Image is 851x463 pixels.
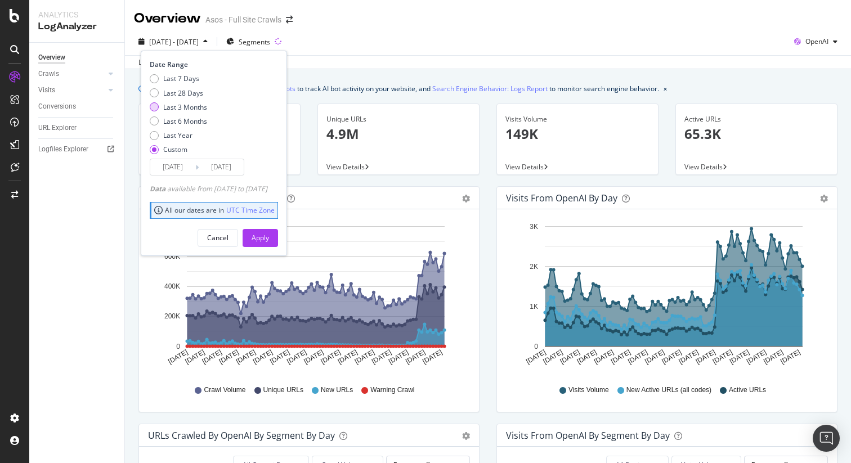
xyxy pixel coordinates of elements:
[745,348,768,366] text: [DATE]
[728,348,751,366] text: [DATE]
[199,159,244,175] input: End Date
[506,192,617,204] div: Visits from OpenAI by day
[320,348,342,366] text: [DATE]
[38,143,117,155] a: Logfiles Explorer
[163,102,207,112] div: Last 3 Months
[729,385,766,395] span: Active URLs
[525,348,547,366] text: [DATE]
[252,233,269,242] div: Apply
[530,263,538,271] text: 2K
[404,348,427,366] text: [DATE]
[164,282,180,290] text: 400K
[326,162,365,172] span: View Details
[711,348,734,366] text: [DATE]
[150,145,207,154] div: Custom
[762,348,785,366] text: [DATE]
[678,348,700,366] text: [DATE]
[150,131,207,140] div: Last Year
[38,9,115,20] div: Analytics
[684,124,828,143] p: 65.3K
[38,68,59,80] div: Crawls
[505,124,650,143] p: 149K
[432,83,548,95] a: Search Engine Behavior: Logs Report
[626,385,711,395] span: New Active URLs (all codes)
[198,229,238,247] button: Cancel
[684,162,723,172] span: View Details
[326,124,471,143] p: 4.9M
[353,348,376,366] text: [DATE]
[559,348,581,366] text: [DATE]
[134,9,201,28] div: Overview
[661,80,670,97] button: close banner
[163,88,203,98] div: Last 28 Days
[38,68,105,80] a: Crawls
[506,218,828,375] div: A chart.
[38,122,77,134] div: URL Explorer
[164,253,180,260] text: 600K
[462,195,470,203] div: gear
[150,184,267,194] div: available from [DATE] to [DATE]
[167,348,189,366] text: [DATE]
[695,348,717,366] text: [DATE]
[38,20,115,33] div: LogAnalyzer
[263,385,303,395] span: Unique URLs
[38,122,117,134] a: URL Explorer
[201,348,223,366] text: [DATE]
[506,430,670,441] div: Visits from OpenAI By Segment By Day
[163,131,192,140] div: Last Year
[150,88,207,98] div: Last 28 Days
[370,385,414,395] span: Warning Crawl
[38,84,105,96] a: Visits
[243,229,278,247] button: Apply
[337,348,359,366] text: [DATE]
[150,159,195,175] input: Start Date
[150,83,659,95] div: We introduced 2 new report templates: to track AI bot activity on your website, and to monitor se...
[176,343,180,350] text: 0
[163,116,207,126] div: Last 6 Months
[38,52,117,64] a: Overview
[302,348,325,366] text: [DATE]
[38,84,55,96] div: Visits
[154,205,275,215] div: All our dates are in
[239,37,270,47] span: Segments
[421,348,444,366] text: [DATE]
[370,348,393,366] text: [DATE]
[813,425,840,452] div: Open Intercom Messenger
[568,385,609,395] span: Visits Volume
[204,385,245,395] span: Crawl Volume
[326,114,471,124] div: Unique URLs
[462,432,470,440] div: gear
[779,348,801,366] text: [DATE]
[138,57,200,68] div: Last update
[38,52,65,64] div: Overview
[149,37,199,47] span: [DATE] - [DATE]
[660,348,683,366] text: [DATE]
[148,218,470,375] svg: A chart.
[218,348,240,366] text: [DATE]
[268,348,291,366] text: [DATE]
[207,233,229,242] div: Cancel
[286,16,293,24] div: arrow-right-arrow-left
[150,102,207,112] div: Last 3 Months
[530,303,538,311] text: 1K
[150,74,207,83] div: Last 7 Days
[38,101,117,113] a: Conversions
[252,348,274,366] text: [DATE]
[387,348,410,366] text: [DATE]
[285,348,308,366] text: [DATE]
[150,60,275,69] div: Date Range
[163,74,199,83] div: Last 7 Days
[505,114,650,124] div: Visits Volume
[542,348,565,366] text: [DATE]
[205,14,281,25] div: Asos - Full Site Crawls
[790,33,842,51] button: OpenAI
[38,143,88,155] div: Logfiles Explorer
[643,348,666,366] text: [DATE]
[134,33,212,51] button: [DATE] - [DATE]
[222,33,275,51] button: Segments
[626,348,649,366] text: [DATE]
[610,348,632,366] text: [DATE]
[321,385,353,395] span: New URLs
[184,348,207,366] text: [DATE]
